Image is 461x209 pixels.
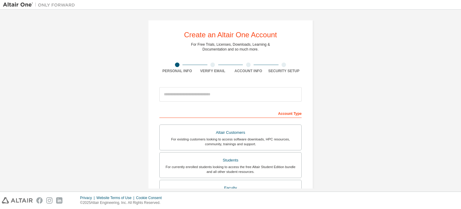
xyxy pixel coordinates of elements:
div: Verify Email [195,69,231,73]
div: Altair Customers [163,128,298,137]
div: Account Type [159,108,302,118]
p: © 2025 Altair Engineering, Inc. All Rights Reserved. [80,200,165,205]
div: Security Setup [266,69,302,73]
img: linkedin.svg [56,197,62,204]
img: facebook.svg [36,197,43,204]
img: altair_logo.svg [2,197,33,204]
div: Cookie Consent [136,195,165,200]
div: For existing customers looking to access software downloads, HPC resources, community, trainings ... [163,137,298,146]
div: Website Terms of Use [96,195,136,200]
div: For currently enrolled students looking to access the free Altair Student Edition bundle and all ... [163,164,298,174]
div: Account Info [230,69,266,73]
div: Personal Info [159,69,195,73]
img: Altair One [3,2,78,8]
div: Create an Altair One Account [184,31,277,38]
div: Faculty [163,184,298,192]
div: Privacy [80,195,96,200]
div: For Free Trials, Licenses, Downloads, Learning & Documentation and so much more. [191,42,270,52]
img: instagram.svg [46,197,53,204]
div: Students [163,156,298,164]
